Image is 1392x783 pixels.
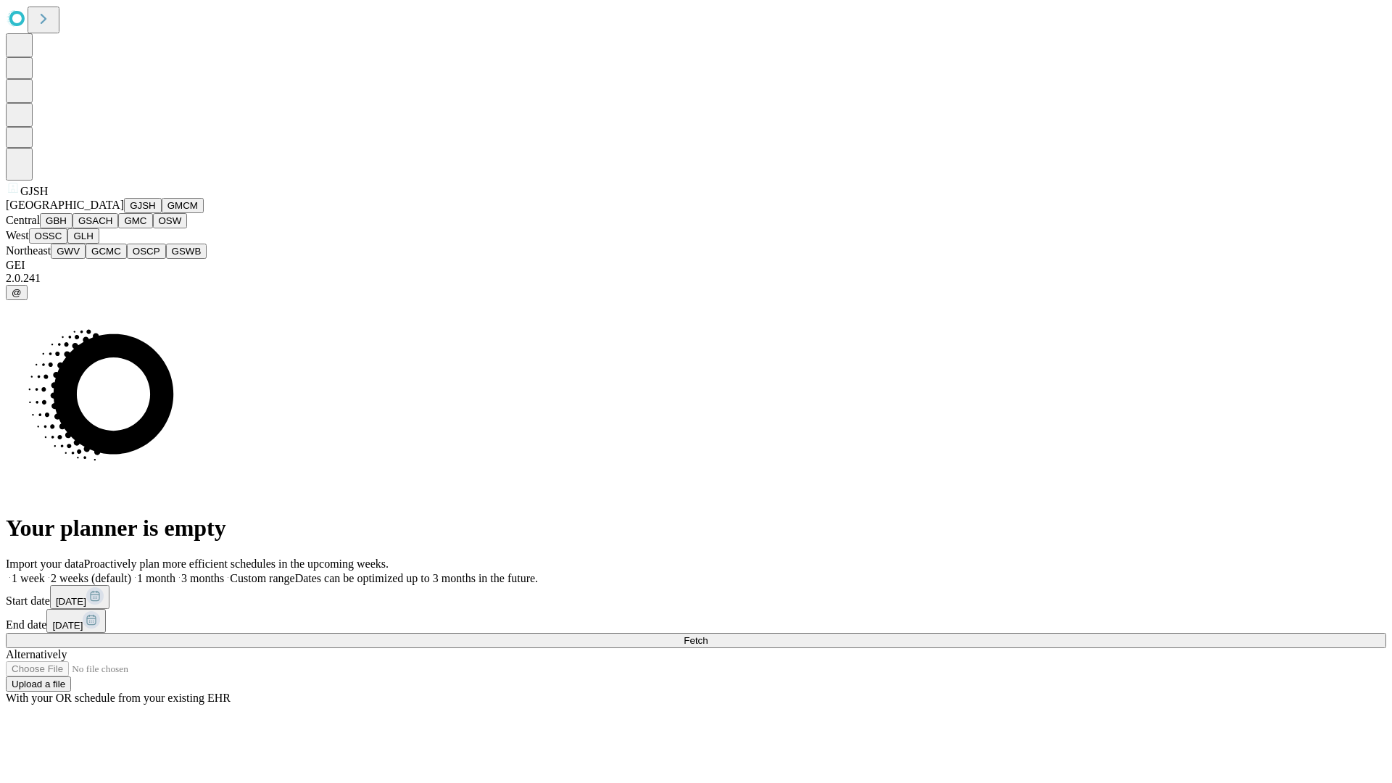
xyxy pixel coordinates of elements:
[6,272,1386,285] div: 2.0.241
[6,648,67,660] span: Alternatively
[72,213,118,228] button: GSACH
[52,620,83,631] span: [DATE]
[6,259,1386,272] div: GEI
[118,213,152,228] button: GMC
[84,558,389,570] span: Proactively plan more efficient schedules in the upcoming weeks.
[6,633,1386,648] button: Fetch
[20,185,48,197] span: GJSH
[162,198,204,213] button: GMCM
[153,213,188,228] button: OSW
[181,572,224,584] span: 3 months
[12,287,22,298] span: @
[29,228,68,244] button: OSSC
[166,244,207,259] button: GSWB
[6,244,51,257] span: Northeast
[124,198,162,213] button: GJSH
[51,244,86,259] button: GWV
[40,213,72,228] button: GBH
[50,585,109,609] button: [DATE]
[230,572,294,584] span: Custom range
[6,214,40,226] span: Central
[6,609,1386,633] div: End date
[684,635,708,646] span: Fetch
[127,244,166,259] button: OSCP
[6,199,124,211] span: [GEOGRAPHIC_DATA]
[6,558,84,570] span: Import your data
[137,572,175,584] span: 1 month
[6,692,231,704] span: With your OR schedule from your existing EHR
[46,609,106,633] button: [DATE]
[6,585,1386,609] div: Start date
[56,596,86,607] span: [DATE]
[6,676,71,692] button: Upload a file
[67,228,99,244] button: GLH
[6,229,29,241] span: West
[6,285,28,300] button: @
[6,515,1386,542] h1: Your planner is empty
[12,572,45,584] span: 1 week
[51,572,131,584] span: 2 weeks (default)
[295,572,538,584] span: Dates can be optimized up to 3 months in the future.
[86,244,127,259] button: GCMC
